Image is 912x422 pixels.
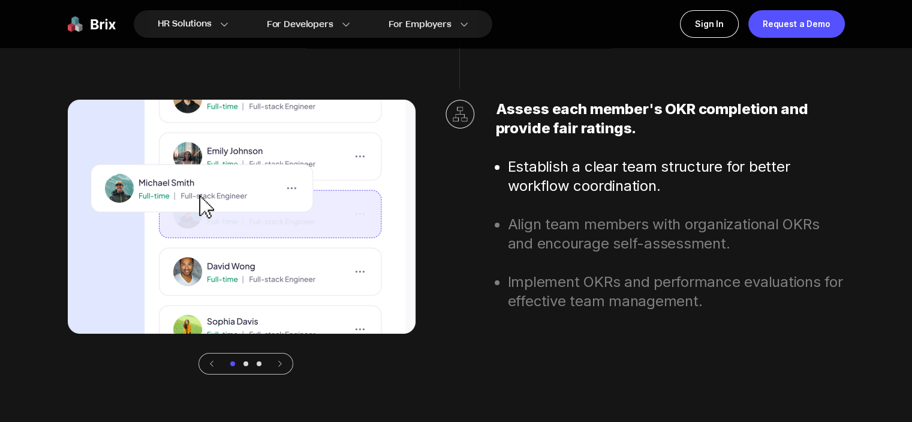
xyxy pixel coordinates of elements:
a: Request a Demo [748,10,845,38]
h2: Assess each member's OKR completion and provide fair ratings. [496,100,845,138]
li: Implement OKRs and performance evaluations for effective team management. [508,273,845,311]
img: avatar [68,100,416,334]
span: HR Solutions [158,14,212,34]
span: For Employers [389,18,452,31]
li: Align team members with organizational OKRs and encourage self-assessment. [508,215,845,253]
a: Sign In [680,10,739,38]
span: For Developers [267,18,333,31]
li: Establish a clear team structure for better workflow coordination. [508,157,845,196]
